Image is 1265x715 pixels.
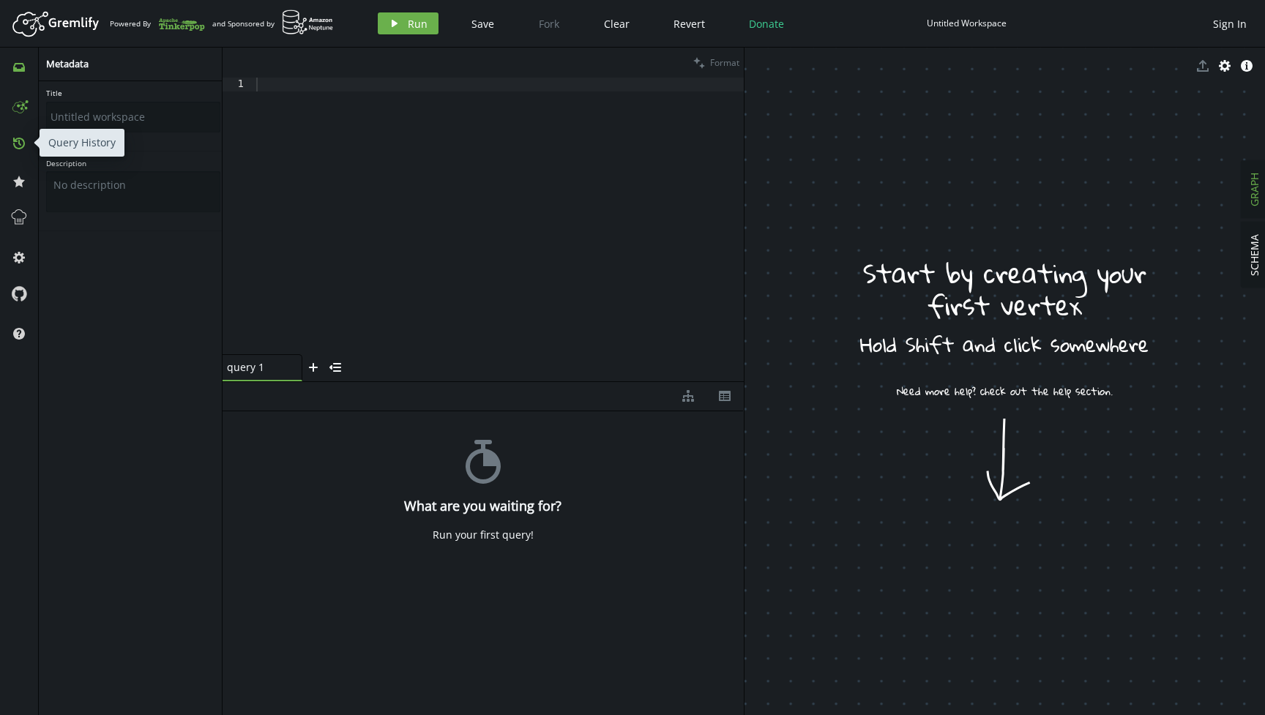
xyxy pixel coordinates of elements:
[471,17,494,31] span: Save
[604,17,630,31] span: Clear
[460,12,505,34] button: Save
[227,361,286,374] span: query 1
[1213,17,1247,31] span: Sign In
[663,12,716,34] button: Revert
[40,129,124,157] div: Query History
[212,10,334,37] div: and Sponsored by
[593,12,641,34] button: Clear
[738,12,795,34] button: Donate
[404,498,561,514] h4: What are you waiting for?
[433,528,534,542] div: Run your first query!
[1206,12,1254,34] button: Sign In
[46,57,89,70] span: Metadata
[749,17,784,31] span: Donate
[46,102,220,132] input: Untitled workspace
[673,17,705,31] span: Revert
[927,18,1007,29] div: Untitled Workspace
[527,12,571,34] button: Fork
[110,11,205,37] div: Powered By
[46,89,220,98] label: Title
[539,17,559,31] span: Fork
[46,159,220,168] label: Description
[378,12,439,34] button: Run
[282,10,334,35] img: AWS Neptune
[223,78,253,91] div: 1
[408,17,428,31] span: Run
[1247,173,1261,206] span: GRAPH
[689,48,744,78] button: Format
[710,56,739,69] span: Format
[1247,234,1261,276] span: SCHEMA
